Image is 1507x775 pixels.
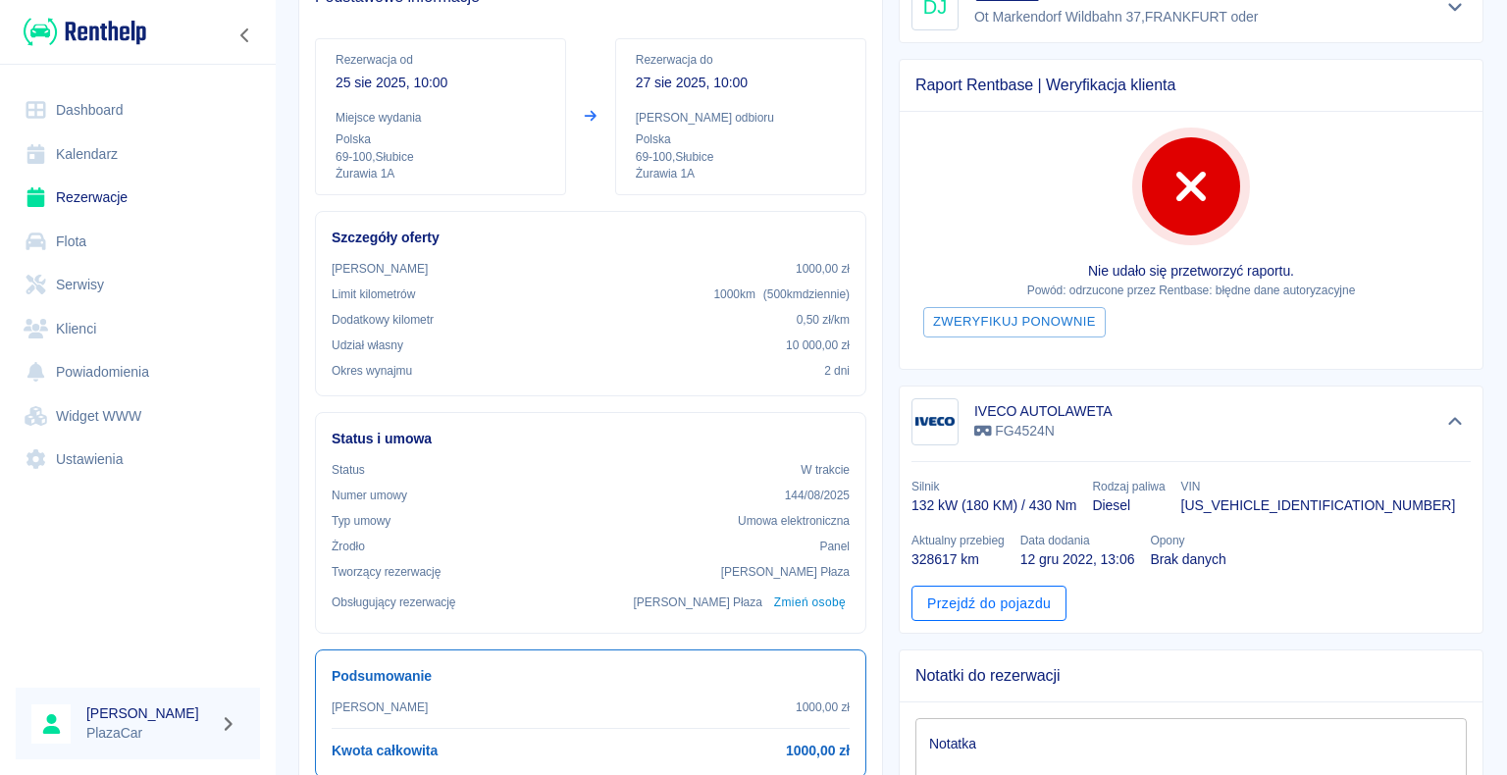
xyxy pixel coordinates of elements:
p: VIN [1181,478,1456,495]
p: FG4524N [974,421,1113,441]
a: Widget WWW [16,394,260,439]
p: 12 gru 2022, 13:06 [1020,549,1135,570]
a: Flota [16,220,260,264]
p: Numer umowy [332,487,407,504]
p: Typ umowy [332,512,390,530]
p: Żrodło [332,538,365,555]
h6: Podsumowanie [332,666,850,687]
p: 1000,00 zł [796,260,850,278]
a: Renthelp logo [16,16,146,48]
p: Dodatkowy kilometr [332,311,434,329]
a: Rezerwacje [16,176,260,220]
p: Umowa elektroniczna [738,512,850,530]
p: Żurawia 1A [636,166,846,182]
p: 25 sie 2025, 10:00 [336,73,546,93]
p: Silnik [911,478,1076,495]
p: Okres wynajmu [332,362,412,380]
p: 132 kW (180 KM) / 430 Nm [911,495,1076,516]
p: Ot Markendorf Wildbahn 37 , FRANKFURT oder [974,7,1262,27]
p: Polska [636,130,846,148]
h6: Kwota całkowita [332,741,438,761]
p: 10 000,00 zł [786,336,850,354]
h6: Szczegóły oferty [332,228,850,248]
button: Zwiń nawigację [231,23,260,48]
p: 1000,00 zł [796,698,850,716]
a: Serwisy [16,263,260,307]
img: Image [915,402,955,441]
p: 2 dni [824,362,850,380]
button: Zweryfikuj ponownie [923,307,1106,337]
p: 1000 km [713,285,850,303]
span: Notatki do rezerwacji [915,666,1467,686]
img: Renthelp logo [24,16,146,48]
p: [PERSON_NAME] odbioru [636,109,846,127]
p: 69-100 , Słubice [636,148,846,166]
a: Kalendarz [16,132,260,177]
p: 144/08/2025 [785,487,850,504]
p: Brak danych [1150,549,1225,570]
p: 328617 km [911,549,1005,570]
p: Opony [1150,532,1225,549]
p: Diesel [1092,495,1165,516]
p: 27 sie 2025, 10:00 [636,73,846,93]
span: ( 500 km dziennie ) [763,287,850,301]
p: [PERSON_NAME] [332,260,428,278]
button: Ukryj szczegóły [1439,408,1472,436]
a: Klienci [16,307,260,351]
p: Panel [820,538,851,555]
p: [PERSON_NAME] Płaza [634,594,762,611]
a: Ustawienia [16,438,260,482]
p: Rodzaj paliwa [1092,478,1165,495]
p: W trakcie [801,461,850,479]
p: Rezerwacja od [336,51,546,69]
p: 0,50 zł /km [797,311,850,329]
p: Tworzący rezerwację [332,563,441,581]
button: Zmień osobę [770,589,850,617]
p: 69-100 , Słubice [336,148,546,166]
p: Udział własny [332,336,403,354]
p: Rezerwacja do [636,51,846,69]
a: Dashboard [16,88,260,132]
p: Aktualny przebieg [911,532,1005,549]
h6: IVECO AUTOLAWETA [974,401,1113,421]
p: [US_VEHICLE_IDENTIFICATION_NUMBER] [1181,495,1456,516]
p: PlazaCar [86,723,212,744]
p: Status [332,461,365,479]
p: Polska [336,130,546,148]
p: Miejsce wydania [336,109,546,127]
a: Przejdź do pojazdu [911,586,1066,622]
p: Powód: odrzucone przez Rentbase: błędne dane autoryzacyjne [915,282,1467,299]
span: Raport Rentbase | Weryfikacja klienta [915,76,1467,95]
p: Data dodania [1020,532,1135,549]
p: Nie udało się przetworzyć raportu. [915,261,1467,282]
p: Żurawia 1A [336,166,546,182]
p: Obsługujący rezerwację [332,594,456,611]
p: [PERSON_NAME] Płaza [721,563,850,581]
p: Limit kilometrów [332,285,415,303]
a: Powiadomienia [16,350,260,394]
h6: 1000,00 zł [786,741,850,761]
h6: [PERSON_NAME] [86,703,212,723]
h6: Status i umowa [332,429,850,449]
p: [PERSON_NAME] [332,698,428,716]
